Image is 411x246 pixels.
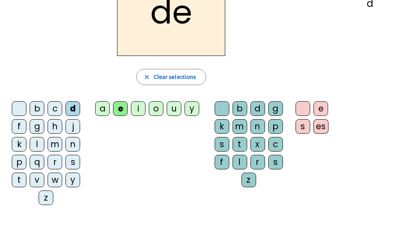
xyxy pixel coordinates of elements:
[30,155,44,169] div: q
[131,101,146,116] div: i
[215,119,229,134] div: k
[30,101,44,116] div: b
[215,137,229,152] div: s
[167,101,181,116] div: u
[48,101,62,116] div: c
[65,155,80,169] div: s
[250,101,265,116] div: d
[233,119,247,134] div: m
[48,173,62,187] div: w
[136,69,207,85] button: Clear selections
[268,155,283,169] div: s
[241,173,256,187] div: z
[233,137,247,152] div: t
[296,119,310,134] div: s
[12,155,26,169] div: p
[250,119,265,134] div: n
[185,101,199,116] div: y
[268,101,283,116] div: g
[30,119,44,134] div: g
[313,101,328,116] div: e
[113,101,128,116] div: e
[143,73,150,81] mat-icon: close
[65,119,80,134] div: j
[30,173,44,187] div: v
[65,173,80,187] div: y
[215,155,229,169] div: f
[65,137,80,152] div: n
[48,119,62,134] div: h
[268,119,283,134] div: p
[48,137,62,152] div: m
[313,119,328,134] div: es
[268,137,283,152] div: c
[154,72,196,82] span: Clear selections
[233,101,247,116] div: b
[250,137,265,152] div: x
[39,190,53,205] div: z
[12,173,26,187] div: t
[12,137,26,152] div: k
[30,137,44,152] div: l
[12,119,26,134] div: f
[48,155,62,169] div: r
[65,101,80,116] div: d
[95,101,110,116] div: a
[149,101,163,116] div: o
[250,155,265,169] div: r
[233,155,247,169] div: l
